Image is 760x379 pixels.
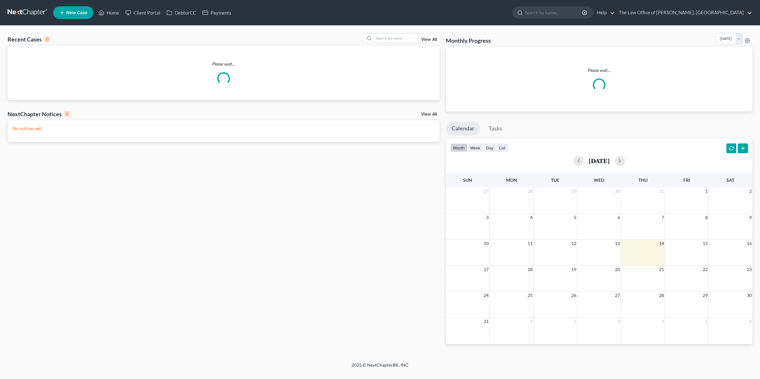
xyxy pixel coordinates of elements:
span: 11 [527,240,533,247]
span: Sat [726,177,734,183]
p: No notices yet! [13,125,434,132]
span: 4 [529,214,533,221]
a: Tasks [483,122,508,136]
span: 28 [658,292,665,299]
span: 2 [749,187,752,195]
div: 0 [44,36,50,42]
span: Sun [463,177,472,183]
span: 27 [614,292,621,299]
a: DebtorCC [163,7,199,18]
span: 3 [485,214,489,221]
p: Please wait... [8,61,440,67]
a: Help [594,7,615,18]
span: 31 [658,187,665,195]
span: 15 [702,240,708,247]
span: 23 [746,266,752,273]
span: 2 [573,318,577,325]
span: 5 [705,318,708,325]
a: Payments [199,7,235,18]
span: 14 [658,240,665,247]
button: week [467,143,483,152]
span: Mon [506,177,517,183]
span: 17 [483,266,489,273]
span: 26 [571,292,577,299]
a: View All [421,112,437,117]
span: 6 [617,214,621,221]
span: 1 [705,187,708,195]
input: Search by name... [525,7,583,18]
span: 21 [658,266,665,273]
div: 2025 © NextChapterBK, INC [199,362,560,373]
div: Recent Cases [8,35,50,43]
span: 20 [614,266,621,273]
h2: [DATE] [589,157,610,164]
a: The Law Office of [PERSON_NAME], [GEOGRAPHIC_DATA] [616,7,752,18]
span: 5 [573,214,577,221]
span: 30 [746,292,752,299]
input: Search by name... [374,34,418,43]
span: 29 [702,292,708,299]
span: 8 [705,214,708,221]
a: Calendar [446,122,480,136]
button: list [496,143,508,152]
a: Home [95,7,122,18]
span: 31 [483,318,489,325]
span: 30 [614,187,621,195]
button: month [450,143,467,152]
p: Please wait... [451,67,747,73]
span: 9 [749,214,752,221]
span: 13 [614,240,621,247]
span: Tue [551,177,559,183]
span: Fri [683,177,690,183]
span: 24 [483,292,489,299]
h3: Monthly Progress [446,37,491,44]
span: 28 [527,187,533,195]
span: 16 [746,240,752,247]
span: 18 [527,266,533,273]
span: 3 [617,318,621,325]
span: 10 [483,240,489,247]
span: Wed [594,177,604,183]
span: 6 [749,318,752,325]
span: 19 [571,266,577,273]
span: 1 [529,318,533,325]
a: View All [421,37,437,42]
div: 0 [64,111,70,117]
span: 4 [661,318,665,325]
span: 7 [661,214,665,221]
span: 12 [571,240,577,247]
button: day [483,143,496,152]
span: 25 [527,292,533,299]
div: NextChapter Notices [8,110,70,118]
span: Thu [638,177,648,183]
span: New Case [66,10,87,15]
span: 22 [702,266,708,273]
a: Client Portal [122,7,163,18]
span: 27 [483,187,489,195]
span: 29 [571,187,577,195]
